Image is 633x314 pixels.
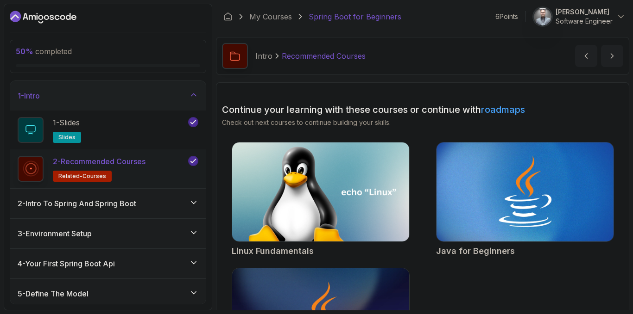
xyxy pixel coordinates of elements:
iframe: chat widget [576,256,633,300]
h3: 3 - Environment Setup [18,228,92,239]
h2: Java for Beginners [436,245,515,258]
span: completed [16,47,72,56]
h3: 4 - Your First Spring Boot Api [18,258,115,269]
img: Linux Fundamentals card [232,142,409,241]
a: Dashboard [10,10,76,25]
button: previous content [575,45,597,67]
img: Java for Beginners card [437,142,614,241]
p: Software Engineer [556,17,613,26]
button: 4-Your First Spring Boot Api [10,249,206,278]
span: 50 % [16,47,33,56]
button: 5-Define The Model [10,279,206,308]
a: roadmaps [481,104,525,115]
button: user profile image[PERSON_NAME]Software Engineer [533,7,626,26]
button: 2-Intro To Spring And Spring Boot [10,189,206,218]
img: user profile image [534,8,551,25]
h3: 5 - Define The Model [18,288,89,299]
p: 2 - Recommended Courses [53,156,146,167]
button: next content [601,45,623,67]
button: 1-Intro [10,81,206,111]
p: [PERSON_NAME] [556,7,613,17]
button: 2-Recommended Coursesrelated-courses [18,156,198,182]
p: Spring Boot for Beginners [309,11,401,22]
a: Java for Beginners cardJava for Beginners [436,142,614,258]
a: My Courses [249,11,292,22]
a: Linux Fundamentals cardLinux Fundamentals [232,142,410,258]
h3: 2 - Intro To Spring And Spring Boot [18,198,136,209]
p: Check out next courses to continue building your skills. [222,118,623,127]
a: Dashboard [223,12,233,21]
h3: 1 - Intro [18,90,40,101]
h2: Continue your learning with these courses or continue with [222,103,623,116]
p: 6 Points [495,12,518,21]
p: Recommended Courses [282,50,366,62]
h2: Linux Fundamentals [232,245,314,258]
p: 1 - Slides [53,117,80,128]
button: 3-Environment Setup [10,219,206,248]
span: related-courses [58,172,106,180]
button: 1-Slidesslides [18,117,198,143]
span: slides [58,134,76,141]
p: Intro [255,50,272,62]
